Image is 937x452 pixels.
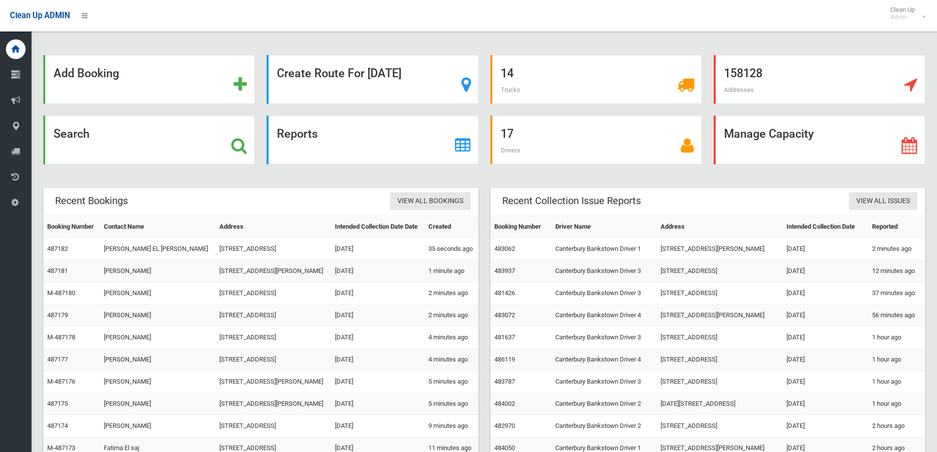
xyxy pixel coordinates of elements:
[100,415,216,437] td: [PERSON_NAME]
[868,238,925,260] td: 2 minutes ago
[551,260,657,282] td: Canterbury Bankstown Driver 3
[494,311,515,319] a: 483072
[331,393,424,415] td: [DATE]
[215,393,331,415] td: [STREET_ADDRESS][PERSON_NAME]
[551,304,657,327] td: Canterbury Bankstown Driver 4
[331,371,424,393] td: [DATE]
[100,282,216,304] td: [PERSON_NAME]
[424,282,479,304] td: 2 minutes ago
[657,304,782,327] td: [STREET_ADDRESS][PERSON_NAME]
[331,349,424,371] td: [DATE]
[657,371,782,393] td: [STREET_ADDRESS]
[10,11,70,20] span: Clean Up ADMIN
[783,415,868,437] td: [DATE]
[494,289,515,297] a: 481426
[215,327,331,349] td: [STREET_ADDRESS]
[215,349,331,371] td: [STREET_ADDRESS]
[215,304,331,327] td: [STREET_ADDRESS]
[551,282,657,304] td: Canterbury Bankstown Driver 3
[657,349,782,371] td: [STREET_ADDRESS]
[551,327,657,349] td: Canterbury Bankstown Driver 3
[100,393,216,415] td: [PERSON_NAME]
[331,327,424,349] td: [DATE]
[331,304,424,327] td: [DATE]
[849,192,917,211] a: View All Issues
[551,216,657,238] th: Driver Name
[390,192,471,211] a: View All Bookings
[494,422,515,429] a: 482970
[783,327,868,349] td: [DATE]
[43,116,255,164] a: Search
[783,393,868,415] td: [DATE]
[783,216,868,238] th: Intended Collection Date
[54,66,119,80] strong: Add Booking
[490,55,702,104] a: 14 Trucks
[657,393,782,415] td: [DATE][STREET_ADDRESS]
[424,216,479,238] th: Created
[783,238,868,260] td: [DATE]
[100,349,216,371] td: [PERSON_NAME]
[494,267,515,274] a: 483937
[215,216,331,238] th: Address
[494,400,515,407] a: 484002
[424,304,479,327] td: 2 minutes ago
[657,415,782,437] td: [STREET_ADDRESS]
[424,238,479,260] td: 35 seconds ago
[267,116,478,164] a: Reports
[501,66,514,80] strong: 14
[331,238,424,260] td: [DATE]
[100,260,216,282] td: [PERSON_NAME]
[100,304,216,327] td: [PERSON_NAME]
[424,349,479,371] td: 4 minutes ago
[868,371,925,393] td: 1 hour ago
[267,55,478,104] a: Create Route For [DATE]
[657,216,782,238] th: Address
[657,282,782,304] td: [STREET_ADDRESS]
[215,371,331,393] td: [STREET_ADDRESS][PERSON_NAME]
[494,378,515,385] a: 483787
[501,86,520,93] span: Trucks
[868,349,925,371] td: 1 hour ago
[100,327,216,349] td: [PERSON_NAME]
[43,55,255,104] a: Add Booking
[47,400,68,407] a: 487175
[868,216,925,238] th: Reported
[47,245,68,252] a: 487182
[47,311,68,319] a: 487179
[100,216,216,238] th: Contact Name
[47,422,68,429] a: 487174
[424,371,479,393] td: 5 minutes ago
[490,116,702,164] a: 17 Drivers
[47,356,68,363] a: 487177
[724,86,754,93] span: Addresses
[551,238,657,260] td: Canterbury Bankstown Driver 1
[890,13,915,21] small: Admin
[47,289,75,297] a: M-487180
[277,127,318,141] strong: Reports
[424,393,479,415] td: 5 minutes ago
[657,260,782,282] td: [STREET_ADDRESS]
[215,260,331,282] td: [STREET_ADDRESS][PERSON_NAME]
[657,327,782,349] td: [STREET_ADDRESS]
[47,267,68,274] a: 487181
[215,415,331,437] td: [STREET_ADDRESS]
[783,371,868,393] td: [DATE]
[490,216,552,238] th: Booking Number
[501,127,514,141] strong: 17
[43,191,140,211] header: Recent Bookings
[494,356,515,363] a: 486119
[47,444,75,452] a: M-487173
[490,191,653,211] header: Recent Collection Issue Reports
[100,371,216,393] td: [PERSON_NAME]
[47,333,75,341] a: M-487178
[331,216,424,238] th: Intended Collection Date Date
[783,260,868,282] td: [DATE]
[54,127,90,141] strong: Search
[868,282,925,304] td: 37 minutes ago
[277,66,401,80] strong: Create Route For [DATE]
[714,116,925,164] a: Manage Capacity
[215,282,331,304] td: [STREET_ADDRESS]
[331,260,424,282] td: [DATE]
[724,66,762,80] strong: 158128
[868,304,925,327] td: 56 minutes ago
